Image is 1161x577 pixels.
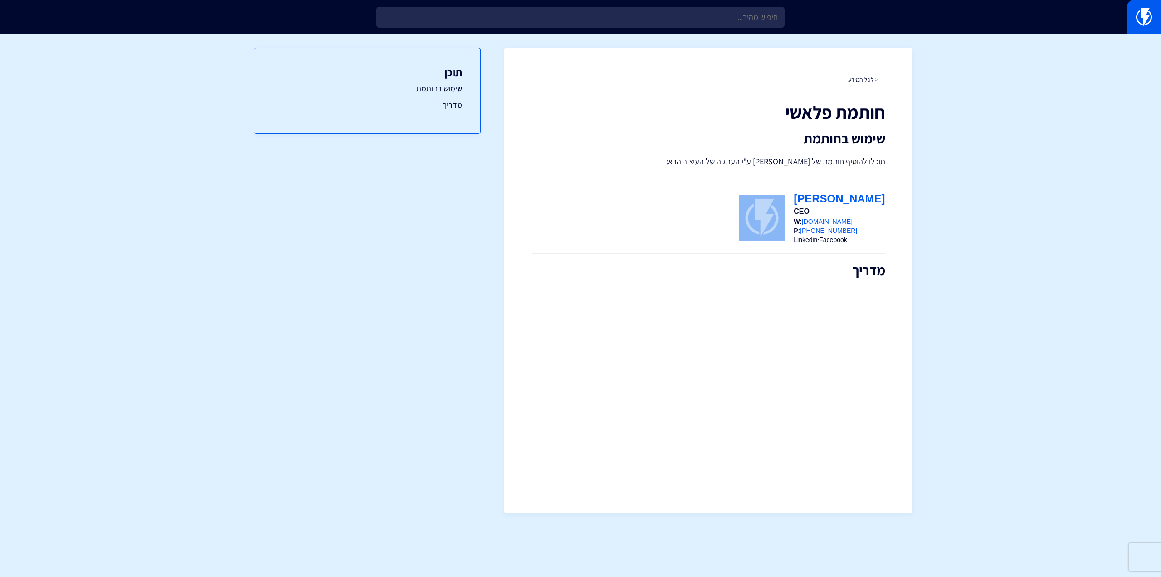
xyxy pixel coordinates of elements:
[532,155,885,168] p: תוכלו להוסיף חותמת של [PERSON_NAME] ע"י העתקה של העיצוב הבא:
[794,207,810,215] span: CEO
[794,192,885,205] span: [PERSON_NAME]
[273,99,462,111] a: מדריך
[532,131,885,146] h2: שימוש בחותמת
[794,191,885,244] th: W: P: ·
[802,218,853,225] a: [DOMAIN_NAME]
[273,83,462,94] a: שימוש בחותמת
[532,102,885,122] h1: חותמת פלאשי
[848,75,878,84] a: < לכל המידע
[794,236,817,243] a: Linkedin
[819,236,847,243] a: Facebook
[532,263,885,278] h2: מדריך
[273,66,462,78] h3: תוכן
[800,227,857,234] a: [PHONE_NUMBER]
[376,7,785,28] input: חיפוש מהיר...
